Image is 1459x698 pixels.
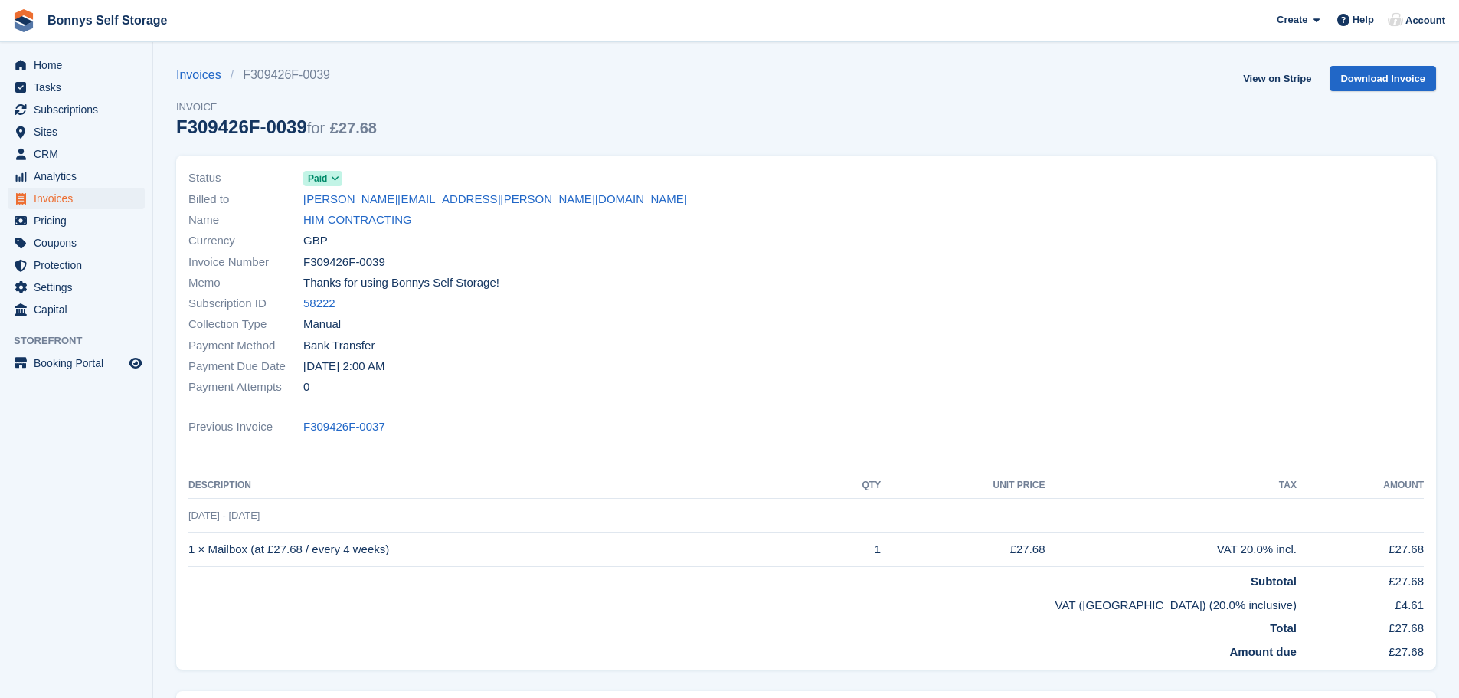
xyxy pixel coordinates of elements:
span: 0 [303,378,309,396]
td: £27.68 [1297,637,1424,661]
a: Bonnys Self Storage [41,8,173,33]
td: £27.68 [1297,567,1424,591]
strong: Amount due [1229,645,1297,658]
a: 58222 [303,295,335,313]
span: Payment Attempts [188,378,303,396]
th: QTY [821,474,881,498]
strong: Subtotal [1251,575,1297,588]
a: menu [8,143,145,165]
span: Help [1353,12,1374,28]
strong: Total [1270,621,1297,634]
span: GBP [303,232,328,250]
span: Status [188,169,303,187]
span: Currency [188,232,303,250]
span: Memo [188,274,303,292]
span: Payment Due Date [188,358,303,375]
td: VAT ([GEOGRAPHIC_DATA]) (20.0% inclusive) [188,591,1297,614]
time: 2025-08-05 01:00:00 UTC [303,358,384,375]
span: Account [1405,13,1445,28]
span: Storefront [14,333,152,349]
a: F309426F-0037 [303,418,385,436]
span: Pricing [34,210,126,231]
span: Collection Type [188,316,303,333]
span: Home [34,54,126,76]
span: Create [1277,12,1307,28]
td: £27.68 [1297,533,1424,567]
a: menu [8,99,145,120]
a: menu [8,254,145,276]
img: Tracy Wickenden [1388,12,1403,28]
a: menu [8,121,145,143]
span: Thanks for using Bonnys Self Storage! [303,274,499,292]
a: HIM CONTRACTING [303,211,412,229]
nav: breadcrumbs [176,66,377,84]
a: menu [8,299,145,320]
a: [PERSON_NAME][EMAIL_ADDRESS][PERSON_NAME][DOMAIN_NAME] [303,191,687,208]
span: Subscription ID [188,295,303,313]
span: Invoice [176,100,377,115]
span: Payment Method [188,337,303,355]
th: Amount [1297,474,1424,498]
span: Tasks [34,77,126,98]
span: Protection [34,254,126,276]
span: Settings [34,277,126,298]
span: Paid [308,172,327,185]
a: menu [8,232,145,254]
span: Invoice Number [188,254,303,271]
span: Analytics [34,165,126,187]
a: menu [8,352,145,374]
a: Invoices [176,66,231,84]
a: Preview store [126,354,145,372]
td: 1 [821,533,881,567]
span: Bank Transfer [303,337,375,355]
td: £27.68 [881,533,1045,567]
div: F309426F-0039 [176,116,377,137]
a: menu [8,277,145,298]
th: Tax [1045,474,1297,498]
a: menu [8,210,145,231]
span: Coupons [34,232,126,254]
span: Previous Invoice [188,418,303,436]
a: menu [8,188,145,209]
span: Capital [34,299,126,320]
span: [DATE] - [DATE] [188,510,260,521]
span: Subscriptions [34,99,126,120]
div: VAT 20.0% incl. [1045,541,1297,559]
a: View on Stripe [1237,66,1317,91]
span: Billed to [188,191,303,208]
img: stora-icon-8386f47178a22dfd0bd8f6a31ec36ba5ce8667c1dd55bd0f319d3a0aa187defe.svg [12,9,35,32]
a: menu [8,77,145,98]
a: menu [8,54,145,76]
span: Sites [34,121,126,143]
a: Download Invoice [1330,66,1436,91]
span: Invoices [34,188,126,209]
span: F309426F-0039 [303,254,385,271]
span: Booking Portal [34,352,126,374]
td: £27.68 [1297,614,1424,637]
th: Unit Price [881,474,1045,498]
span: Manual [303,316,341,333]
th: Description [188,474,821,498]
span: for [307,120,325,136]
span: Name [188,211,303,229]
span: CRM [34,143,126,165]
td: 1 × Mailbox (at £27.68 / every 4 weeks) [188,533,821,567]
a: Paid [303,169,342,187]
td: £4.61 [1297,591,1424,614]
span: £27.68 [330,120,377,136]
a: menu [8,165,145,187]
